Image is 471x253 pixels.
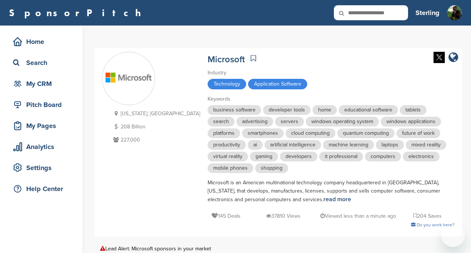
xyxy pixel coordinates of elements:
span: productivity [208,140,246,150]
span: platforms [208,128,240,138]
iframe: Button to launch messaging window [441,223,465,247]
span: it professional [319,152,363,161]
span: business software [208,105,261,115]
span: electronics [403,152,440,161]
p: 204 Saves [413,211,442,221]
a: read more [323,196,351,203]
div: Pitch Board [11,98,75,111]
a: My Pages [7,117,75,134]
div: My CRM [11,77,75,90]
div: Keywords [208,95,455,103]
p: Viewed less than a minute ago [320,211,396,221]
p: 227,000 [111,135,200,145]
span: artificial intelligence [265,140,321,150]
span: machine learning [323,140,374,150]
a: Analytics [7,138,75,155]
p: 208 Billion [111,122,200,131]
span: tablets [400,105,426,115]
a: company link [449,52,458,64]
a: My CRM [7,75,75,92]
span: mixed reality [406,140,446,150]
span: laptops [376,140,404,150]
a: SponsorPitch [9,8,146,18]
div: Analytics [11,140,75,154]
img: Me sitting [447,5,462,20]
p: 145 Deals [211,211,241,221]
a: Sterling [416,5,440,21]
a: Search [7,54,75,71]
div: Search [11,56,75,69]
span: smartphones [242,128,284,138]
span: quantum computing [337,128,395,138]
span: virtual reality [208,152,248,161]
span: mobile phones [208,163,253,173]
span: advertising [236,117,273,127]
span: home [313,105,337,115]
div: Lead Alert: Microsoft sponsors in your market [100,246,456,251]
a: Do you work here? [411,222,455,227]
span: search [208,117,235,127]
img: Sponsorpitch & Microsoft [102,53,155,104]
a: Home [7,33,75,50]
div: Home [11,35,75,48]
span: cloud computing [286,128,335,138]
span: computers [365,152,401,161]
span: educational software [339,105,398,115]
a: Help Center [7,180,75,197]
p: 37810 Views [266,211,301,221]
h3: Sterling [416,8,440,18]
div: Help Center [11,182,75,196]
span: servers [275,117,304,127]
span: developer tools [263,105,311,115]
span: windows applications [381,117,441,127]
p: [US_STATE], [GEOGRAPHIC_DATA] [111,109,200,118]
div: Settings [11,161,75,175]
div: Industry [208,69,455,77]
span: windows operating system [306,117,379,127]
a: Pitch Board [7,96,75,113]
a: Microsoft [208,54,245,65]
span: Technology [208,79,246,89]
img: Twitter white [434,52,445,63]
span: gaming [250,152,278,161]
span: developers [280,152,317,161]
a: Settings [7,159,75,176]
span: ai [248,140,263,150]
span: Do you work here? [417,222,455,227]
span: Application Software [248,79,307,89]
span: future of work [396,128,440,138]
div: My Pages [11,119,75,133]
span: shopping [255,163,288,173]
div: Microsoft is an American multinational technology company headquartered in [GEOGRAPHIC_DATA], [US... [208,179,455,204]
